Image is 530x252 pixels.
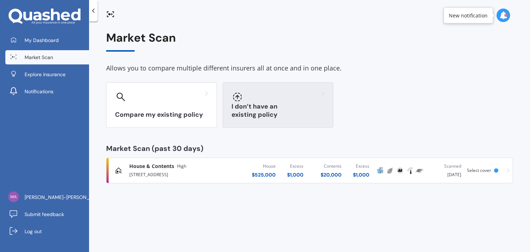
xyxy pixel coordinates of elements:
[406,166,414,175] img: Tower
[5,50,89,64] a: Market Scan
[5,224,89,238] a: Log out
[106,31,513,52] div: Market Scan
[25,211,64,218] span: Submit feedback
[106,63,513,74] div: Allows you to compare multiple different insurers all at once and in one place.
[232,103,324,119] h3: I don’t have an existing policy
[25,228,42,235] span: Log out
[416,166,424,175] img: Trade Me Insurance
[353,163,369,170] div: Excess
[25,37,59,44] span: My Dashboard
[106,145,513,152] div: Market Scan (past 30 days)
[467,167,491,173] span: Select cover
[321,171,342,178] div: $ 20,000
[129,170,215,178] div: [STREET_ADDRESS]
[449,12,488,19] div: New notification
[25,194,105,201] span: [PERSON_NAME]-[PERSON_NAME]
[287,163,303,170] div: Excess
[177,163,186,170] span: High
[5,84,89,99] a: Notifications
[8,191,19,202] img: 90832ac1eec3c3bc5f8741748ba503bc
[25,71,66,78] span: Explore insurance
[287,171,303,178] div: $ 1,000
[129,163,174,170] span: House & Contents
[5,190,89,204] a: [PERSON_NAME]-[PERSON_NAME]
[5,33,89,47] a: My Dashboard
[115,111,208,119] h3: Compare my existing policy
[25,54,53,61] span: Market Scan
[252,163,276,170] div: House
[353,171,369,178] div: $ 1,000
[431,163,461,170] div: Scanned
[5,67,89,82] a: Explore insurance
[386,166,394,175] img: Initio
[376,166,384,175] img: AMP
[25,88,53,95] span: Notifications
[106,158,513,183] a: House & ContentsHigh[STREET_ADDRESS]House$525,000Excess$1,000Contents$20,000Excess$1,000AMPInitio...
[5,207,89,221] a: Submit feedback
[396,166,404,175] img: AA
[431,163,461,178] div: [DATE]
[252,171,276,178] div: $ 525,000
[321,163,342,170] div: Contents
